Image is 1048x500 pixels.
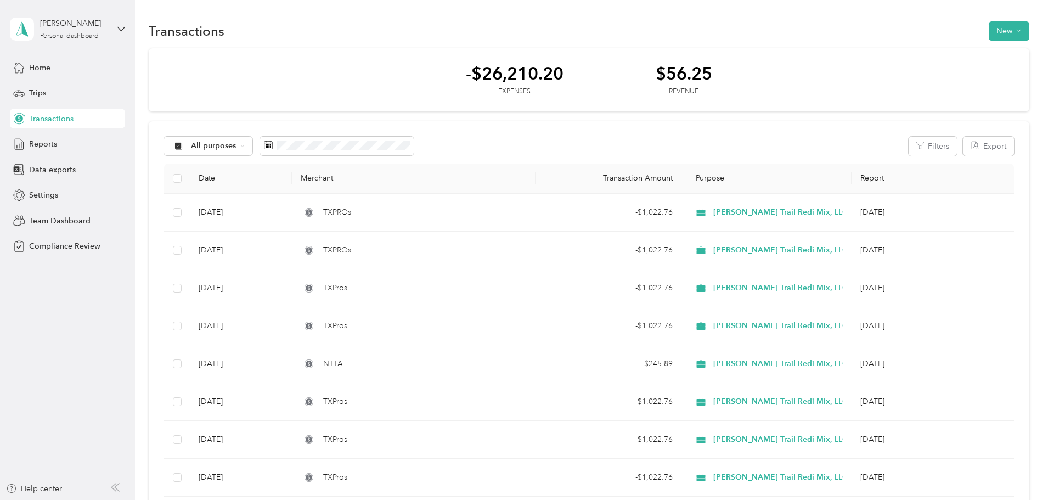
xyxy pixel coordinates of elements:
[323,471,347,484] span: TXPros
[40,33,99,40] div: Personal dashboard
[713,320,848,332] span: [PERSON_NAME] Trail Redi Mix, LLC
[191,142,236,150] span: All purposes
[190,164,292,194] th: Date
[989,21,1029,41] button: New
[713,471,848,484] span: [PERSON_NAME] Trail Redi Mix, LLC
[713,434,848,446] span: [PERSON_NAME] Trail Redi Mix, LLC
[323,396,347,408] span: TXPros
[544,434,673,446] div: - $1,022.76
[29,215,91,227] span: Team Dashboard
[544,244,673,256] div: - $1,022.76
[466,87,564,97] div: Expenses
[323,282,347,294] span: TXPros
[963,137,1014,156] button: Export
[29,87,46,99] span: Trips
[29,113,74,125] span: Transactions
[323,320,347,332] span: TXPros
[987,439,1048,500] iframe: Everlance-gr Chat Button Frame
[29,62,50,74] span: Home
[323,434,347,446] span: TXPros
[852,459,1014,497] td: Sep 2025
[656,87,712,97] div: Revenue
[29,164,76,176] span: Data exports
[690,173,725,183] span: Purpose
[149,25,224,37] h1: Transactions
[544,396,673,408] div: - $1,022.76
[544,282,673,294] div: - $1,022.76
[29,189,58,201] span: Settings
[190,307,292,345] td: [DATE]
[190,232,292,269] td: [DATE]
[466,64,564,83] div: -$26,210.20
[852,345,1014,383] td: Sep 2025
[190,194,292,232] td: [DATE]
[323,358,343,370] span: NTTA
[323,206,351,218] span: TXPROs
[40,18,109,29] div: [PERSON_NAME]
[909,137,957,156] button: Filters
[190,421,292,459] td: [DATE]
[852,383,1014,421] td: Sep 2025
[852,421,1014,459] td: Sep 2025
[544,471,673,484] div: - $1,022.76
[656,64,712,83] div: $56.25
[852,269,1014,307] td: Oct 2025
[852,307,1014,345] td: Oct 2025
[536,164,681,194] th: Transaction Amount
[292,164,535,194] th: Merchant
[713,396,848,408] span: [PERSON_NAME] Trail Redi Mix, LLC
[6,483,62,495] button: Help center
[713,244,848,256] span: [PERSON_NAME] Trail Redi Mix, LLC
[544,206,673,218] div: - $1,022.76
[713,206,848,218] span: [PERSON_NAME] Trail Redi Mix, LLC
[323,244,351,256] span: TXPROs
[852,164,1014,194] th: Report
[190,345,292,383] td: [DATE]
[852,232,1014,269] td: Oct 2025
[190,383,292,421] td: [DATE]
[190,269,292,307] td: [DATE]
[29,138,57,150] span: Reports
[29,240,100,252] span: Compliance Review
[852,194,1014,232] td: Oct 2025
[190,459,292,497] td: [DATE]
[713,358,848,370] span: [PERSON_NAME] Trail Redi Mix, LLC
[544,358,673,370] div: - $245.89
[544,320,673,332] div: - $1,022.76
[713,282,848,294] span: [PERSON_NAME] Trail Redi Mix, LLC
